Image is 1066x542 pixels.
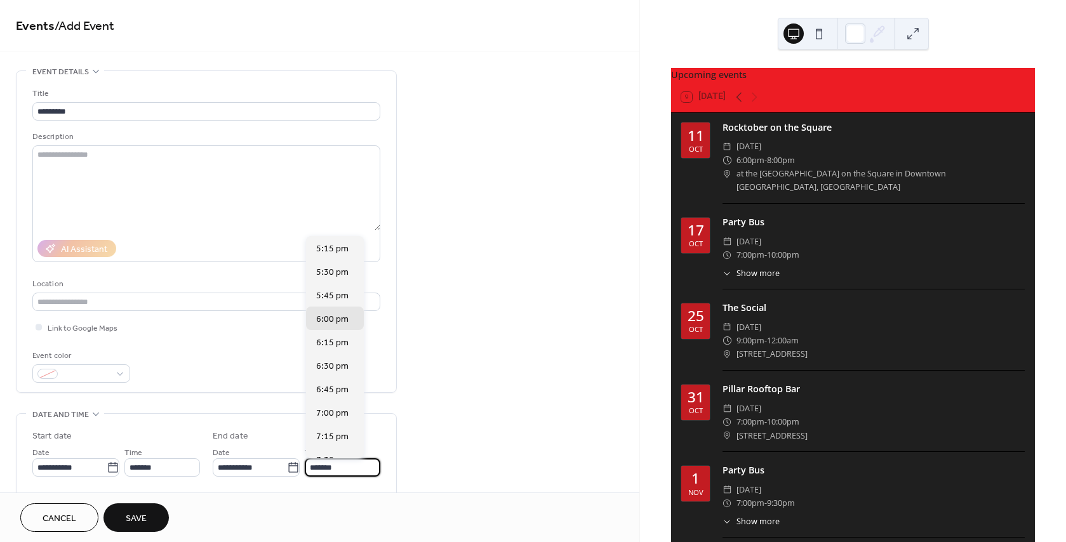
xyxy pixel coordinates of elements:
[767,248,799,261] span: 10:00pm
[736,347,808,360] span: [STREET_ADDRESS]
[32,130,378,143] div: Description
[736,154,764,167] span: 6:00pm
[316,430,349,444] span: 7:15 pm
[688,129,704,143] div: 11
[32,430,72,443] div: Start date
[316,289,349,303] span: 5:45 pm
[671,68,1035,82] div: Upcoming events
[213,430,248,443] div: End date
[736,235,761,248] span: [DATE]
[764,154,767,167] span: -
[723,268,731,280] div: ​
[213,446,230,459] span: Date
[32,349,128,362] div: Event color
[767,496,795,510] span: 9:30pm
[688,489,703,496] div: Nov
[689,145,703,152] div: Oct
[723,415,731,428] div: ​
[32,408,89,421] span: Date and time
[736,321,761,334] span: [DATE]
[736,167,1025,194] span: at the [GEOGRAPHIC_DATA] on the Square in Downtown [GEOGRAPHIC_DATA], [GEOGRAPHIC_DATA]
[316,266,349,279] span: 5:30 pm
[723,248,731,261] div: ​
[764,334,767,347] span: -
[723,496,731,510] div: ​
[767,154,795,167] span: 8:00pm
[736,402,761,415] span: [DATE]
[688,309,704,324] div: 25
[723,516,731,528] div: ​
[316,407,349,420] span: 7:00 pm
[736,140,761,153] span: [DATE]
[32,277,378,291] div: Location
[736,429,808,442] span: [STREET_ADDRESS]
[736,496,764,510] span: 7:00pm
[723,334,731,347] div: ​
[316,383,349,397] span: 6:45 pm
[723,154,731,167] div: ​
[316,336,349,350] span: 6:15 pm
[103,503,169,532] button: Save
[316,454,349,467] span: 7:30 pm
[48,322,117,335] span: Link to Google Maps
[736,268,780,280] span: Show more
[691,472,700,486] div: 1
[723,321,731,334] div: ​
[723,483,731,496] div: ​
[764,248,767,261] span: -
[689,240,703,247] div: Oct
[767,334,799,347] span: 12:00am
[305,446,323,459] span: Time
[767,415,799,428] span: 10:00pm
[736,248,764,261] span: 7:00pm
[764,496,767,510] span: -
[32,65,89,79] span: Event details
[316,360,349,373] span: 6:30 pm
[723,167,731,180] div: ​
[723,516,780,528] button: ​Show more
[723,121,1025,135] div: Rocktober on the Square
[723,463,1025,477] div: Party Bus
[688,390,704,405] div: 31
[723,301,1025,315] div: The Social
[16,14,55,39] a: Events
[736,483,761,496] span: [DATE]
[723,235,731,248] div: ​
[723,402,731,415] div: ​
[126,512,147,525] span: Save
[689,407,703,414] div: Oct
[723,268,780,280] button: ​Show more
[43,512,76,525] span: Cancel
[723,347,731,360] div: ​
[55,14,114,39] span: / Add Event
[689,326,703,333] div: Oct
[316,313,349,326] span: 6:00 pm
[32,446,50,459] span: Date
[736,415,764,428] span: 7:00pm
[736,334,764,347] span: 9:00pm
[723,140,731,153] div: ​
[316,242,349,256] span: 5:15 pm
[723,382,1025,396] div: Pillar Rooftop Bar
[688,223,704,238] div: 17
[32,87,378,100] div: Title
[723,429,731,442] div: ​
[124,446,142,459] span: Time
[723,215,1025,229] div: Party Bus
[20,503,98,532] button: Cancel
[764,415,767,428] span: -
[736,516,780,528] span: Show more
